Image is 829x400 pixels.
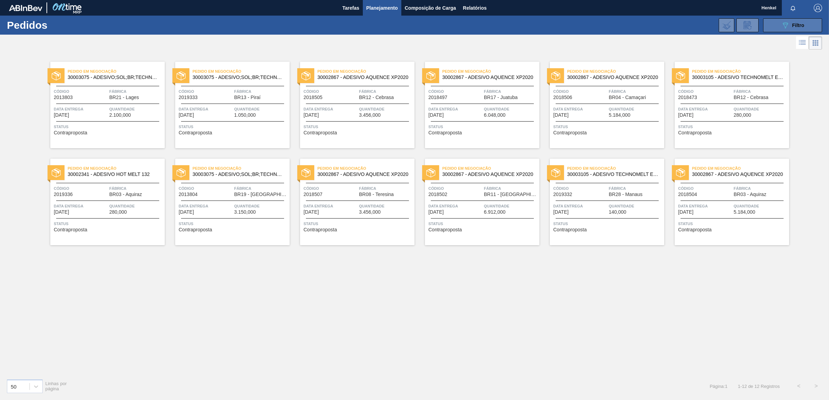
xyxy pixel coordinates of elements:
[304,185,357,192] span: Código
[678,130,712,135] span: Contraproposta
[609,95,646,100] span: BR04 - Camaçari
[68,68,165,75] span: Pedido em Negociação
[609,185,663,192] span: Fábrica
[52,168,61,177] img: status
[234,203,288,210] span: Quantidade
[234,210,256,215] span: 3.150,000
[428,88,482,95] span: Código
[193,75,284,80] span: 30003075 - ADESIVO;SOL;BR;TECHNOMELT SUPRA HT 35125
[484,185,538,192] span: Fábrica
[609,210,626,215] span: 140,000
[551,71,560,80] img: status
[678,95,697,100] span: 2018473
[68,172,159,177] span: 30002341 - ADESIVO HOT MELT 132
[342,4,359,12] span: Tarefas
[359,113,381,118] span: 3.456,000
[54,95,73,100] span: 2013803
[609,192,642,197] span: BR28 - Manaus
[678,88,732,95] span: Código
[428,220,538,227] span: Status
[678,220,787,227] span: Status
[426,71,435,80] img: status
[304,227,337,232] span: Contraproposta
[692,165,789,172] span: Pedido em Negociação
[179,106,232,113] span: Data entrega
[317,165,414,172] span: Pedido em Negociação
[734,95,768,100] span: BR12 - Cebrasa
[359,88,413,95] span: Fábrica
[678,192,697,197] span: 2018504
[792,23,804,28] span: Filtro
[553,210,569,215] span: 29/09/2025
[428,106,482,113] span: Data entrega
[428,95,447,100] span: 2018497
[304,113,319,118] span: 11/09/2025
[567,68,664,75] span: Pedido em Negociação
[484,95,518,100] span: BR17 - Juatuba
[68,75,159,80] span: 30003075 - ADESIVO;SOL;BR;TECHNOMELT SUPRA HT 35125
[678,210,693,215] span: 29/09/2025
[54,130,87,135] span: Contraproposta
[9,5,42,11] img: TNhmsLtSVTkK8tSr43FrP2fwEKptu5GPRR3wAAAABJRU5ErkJggg==
[664,159,789,245] a: statusPedido em Negociação30002867 - ADESIVO AQUENCE XP2020Código2018504FábricaBR03 - AquirazData...
[304,220,413,227] span: Status
[678,227,712,232] span: Contraproposta
[790,377,807,395] button: <
[359,185,413,192] span: Fábrica
[234,106,288,113] span: Quantidade
[109,106,163,113] span: Quantidade
[678,106,732,113] span: Data entrega
[609,203,663,210] span: Quantidade
[734,185,787,192] span: Fábrica
[177,168,186,177] img: status
[734,88,787,95] span: Fábrica
[193,172,284,177] span: 30003075 - ADESIVO;SOL;BR;TECHNOMELT SUPRA HT 35125
[609,106,663,113] span: Quantidade
[567,172,659,177] span: 30003105 - ADESIVO TECHNOMELT EM 362
[109,192,142,197] span: BR03 - Aquiraz
[301,71,310,80] img: status
[553,123,663,130] span: Status
[54,123,163,130] span: Status
[405,4,456,12] span: Composição de Carga
[165,62,290,148] a: statusPedido em Negociação30003075 - ADESIVO;SOL;BR;TECHNOMELT SUPRA HT 35125Código2019333Fábrica...
[734,192,766,197] span: BR03 - Aquiraz
[414,62,539,148] a: statusPedido em Negociação30002867 - ADESIVO AQUENCE XP2020Código2018497FábricaBR17 - JuatubaData...
[664,62,789,148] a: statusPedido em Negociação30003105 - ADESIVO TECHNOMELT EM 362Código2018473FábricaBR12 - CebrasaD...
[809,36,822,50] div: Visão em Cards
[736,18,759,32] div: Solicitação de Revisão de Pedidos
[442,165,539,172] span: Pedido em Negociação
[179,95,198,100] span: 2019333
[609,113,630,118] span: 5.184,000
[484,113,505,118] span: 6.048,000
[676,168,685,177] img: status
[734,203,787,210] span: Quantidade
[109,95,139,100] span: BR21 - Lages
[40,62,165,148] a: statusPedido em Negociação30003075 - ADESIVO;SOL;BR;TECHNOMELT SUPRA HT 35125Código2013803Fábrica...
[553,130,587,135] span: Contraproposta
[177,71,186,80] img: status
[710,384,727,389] span: Página : 1
[109,203,163,210] span: Quantidade
[428,123,538,130] span: Status
[484,210,505,215] span: 6.912,000
[165,159,290,245] a: statusPedido em Negociação30003075 - ADESIVO;SOL;BR;TECHNOMELT SUPRA HT 35125Código2013804Fábrica...
[11,383,17,389] div: 50
[553,203,607,210] span: Data entrega
[426,168,435,177] img: status
[551,168,560,177] img: status
[567,75,659,80] span: 30002867 - ADESIVO AQUENCE XP2020
[428,227,462,232] span: Contraproposta
[304,88,357,95] span: Código
[807,377,825,395] button: >
[234,185,288,192] span: Fábrica
[359,203,413,210] span: Quantidade
[734,106,787,113] span: Quantidade
[304,106,357,113] span: Data entrega
[539,159,664,245] a: statusPedido em Negociação30003105 - ADESIVO TECHNOMELT EM 362Código2019332FábricaBR28 - ManausDa...
[553,227,587,232] span: Contraproposta
[54,113,69,118] span: 02/09/2025
[692,68,789,75] span: Pedido em Negociação
[567,165,664,172] span: Pedido em Negociação
[539,62,664,148] a: statusPedido em Negociação30002867 - ADESIVO AQUENCE XP2020Código2018506FábricaBR04 - CamaçariDat...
